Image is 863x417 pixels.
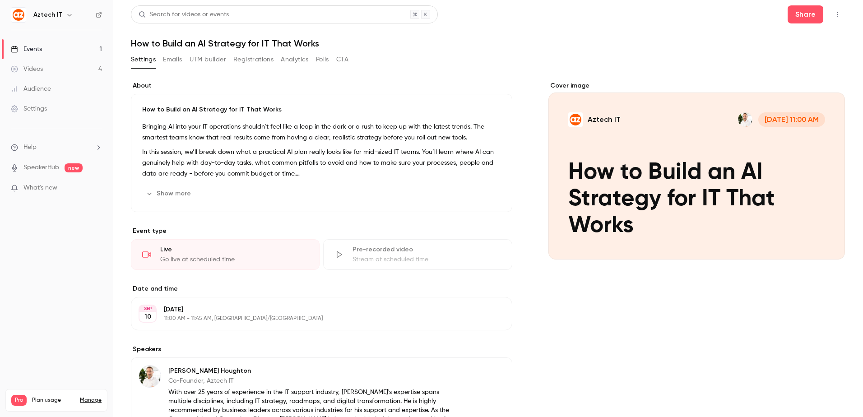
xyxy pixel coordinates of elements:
img: Sean Houghton [139,366,161,387]
a: Manage [80,397,102,404]
div: Go live at scheduled time [160,255,308,264]
span: Pro [11,395,27,406]
div: Search for videos or events [139,10,229,19]
p: Co-Founder, Aztech IT [168,376,454,385]
span: Plan usage [32,397,74,404]
p: 11:00 AM - 11:45 AM, [GEOGRAPHIC_DATA]/[GEOGRAPHIC_DATA] [164,315,464,322]
li: help-dropdown-opener [11,143,102,152]
div: Events [11,45,42,54]
div: Settings [11,104,47,113]
button: Emails [163,52,182,67]
button: Show more [142,186,196,201]
button: UTM builder [190,52,226,67]
div: Audience [11,84,51,93]
label: Speakers [131,345,512,354]
p: How to Build an AI Strategy for IT That Works [142,105,501,114]
section: Cover image [548,81,845,259]
button: Analytics [281,52,309,67]
p: 10 [144,312,151,321]
button: Registrations [233,52,274,67]
button: CTA [336,52,348,67]
span: What's new [23,183,57,193]
label: Date and time [131,284,512,293]
div: Pre-recorded videoStream at scheduled time [323,239,512,270]
a: SpeakerHub [23,163,59,172]
button: Share [788,5,823,23]
p: [PERSON_NAME] Houghton [168,366,454,375]
p: Event type [131,227,512,236]
p: In this session, we’ll break down what a practical AI plan really looks like for mid-sized IT tea... [142,147,501,179]
div: LiveGo live at scheduled time [131,239,320,270]
div: Stream at scheduled time [353,255,501,264]
img: Aztech IT [11,8,26,22]
label: About [131,81,512,90]
button: Settings [131,52,156,67]
span: new [65,163,83,172]
h6: Aztech IT [33,10,62,19]
p: [DATE] [164,305,464,314]
span: Help [23,143,37,152]
h1: How to Build an AI Strategy for IT That Works [131,38,845,49]
p: Bringing AI into your IT operations shouldn’t feel like a leap in the dark or a rush to keep up w... [142,121,501,143]
div: Pre-recorded video [353,245,501,254]
div: Live [160,245,308,254]
button: Polls [316,52,329,67]
div: SEP [139,306,156,312]
label: Cover image [548,81,845,90]
div: Videos [11,65,43,74]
